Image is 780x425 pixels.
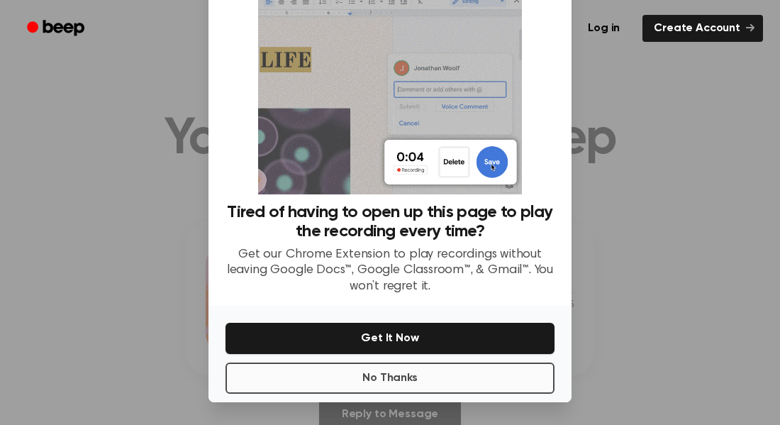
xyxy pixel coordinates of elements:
[225,203,555,241] h3: Tired of having to open up this page to play the recording every time?
[225,323,555,354] button: Get It Now
[225,363,555,394] button: No Thanks
[642,15,763,42] a: Create Account
[17,15,97,43] a: Beep
[574,12,634,45] a: Log in
[225,247,555,295] p: Get our Chrome Extension to play recordings without leaving Google Docs™, Google Classroom™, & Gm...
